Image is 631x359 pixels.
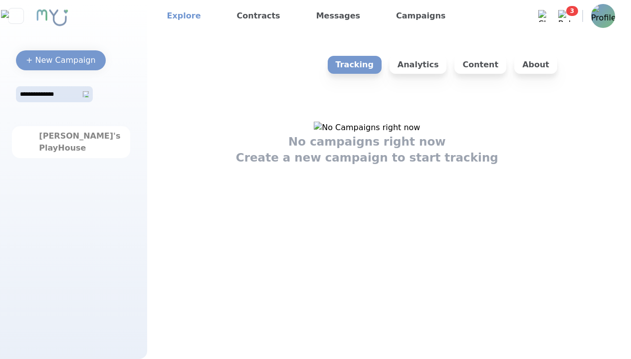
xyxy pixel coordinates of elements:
[538,10,550,22] img: Chat
[514,56,557,74] p: About
[454,56,506,74] p: Content
[392,8,449,24] a: Campaigns
[288,134,446,150] h1: No campaigns right now
[39,130,103,154] div: [PERSON_NAME]'s PlayHouse
[1,10,30,22] img: Close sidebar
[163,8,205,24] a: Explore
[558,10,570,22] img: Bell
[236,150,498,166] h1: Create a new campaign to start tracking
[233,8,284,24] a: Contracts
[312,8,364,24] a: Messages
[16,50,106,70] button: + New Campaign
[591,4,615,28] img: Profile
[26,54,96,66] div: + New Campaign
[314,122,420,134] img: No Campaigns right now
[390,56,447,74] p: Analytics
[328,56,382,74] p: Tracking
[566,6,578,16] span: 3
